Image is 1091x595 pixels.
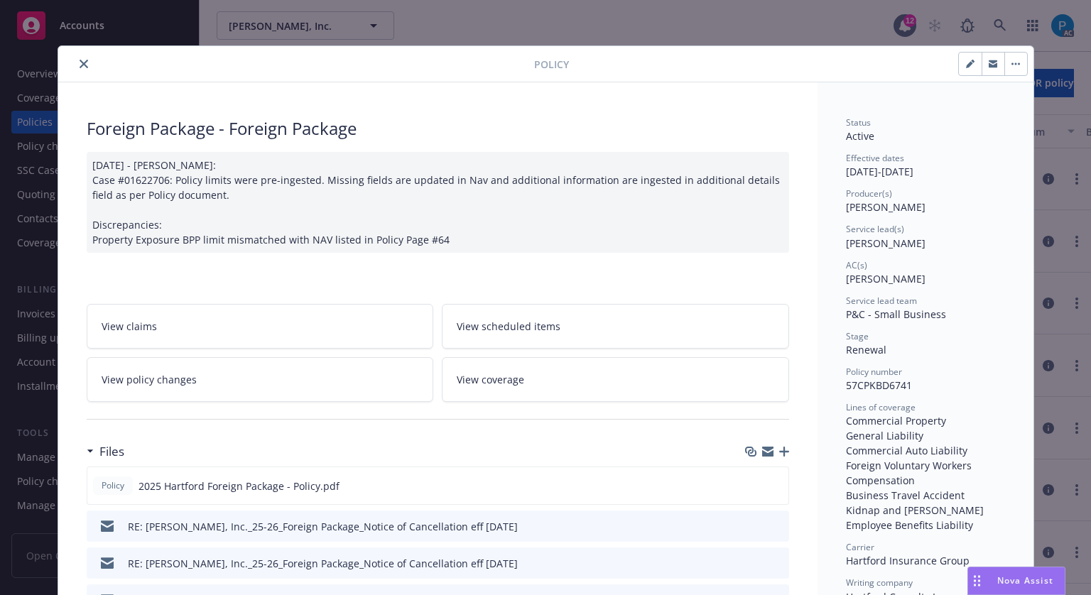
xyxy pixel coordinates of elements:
div: [DATE] - [DATE] [846,152,1005,179]
span: View policy changes [102,372,197,387]
span: [PERSON_NAME] [846,200,926,214]
button: preview file [770,479,783,493]
button: download file [748,519,759,534]
button: preview file [771,556,783,571]
div: RE: [PERSON_NAME], Inc._25-26_Foreign Package_Notice of Cancellation eff [DATE] [128,556,518,571]
span: Renewal [846,343,886,356]
span: [PERSON_NAME] [846,272,926,285]
a: View scheduled items [442,304,789,349]
span: View coverage [457,372,524,387]
span: Producer(s) [846,187,892,200]
span: Nova Assist [997,574,1053,586]
span: Writing company [846,577,913,589]
span: AC(s) [846,259,867,271]
div: Foreign Package - Foreign Package [87,116,789,141]
div: Files [87,442,124,461]
button: download file [748,556,759,571]
div: Foreign Voluntary Workers Compensation [846,458,1005,488]
span: Effective dates [846,152,904,164]
div: RE: [PERSON_NAME], Inc._25-26_Foreign Package_Notice of Cancellation eff [DATE] [128,519,518,534]
button: close [75,55,92,72]
a: View claims [87,304,434,349]
div: Commercial Auto Liability [846,443,1005,458]
span: Service lead team [846,295,917,307]
a: View policy changes [87,357,434,402]
span: 57CPKBD6741 [846,378,912,392]
span: Stage [846,330,869,342]
h3: Files [99,442,124,461]
span: View scheduled items [457,319,560,334]
a: View coverage [442,357,789,402]
div: Kidnap and [PERSON_NAME] [846,503,1005,518]
span: Policy [99,479,127,492]
span: Policy number [846,366,902,378]
span: Lines of coverage [846,401,916,413]
span: Active [846,129,874,143]
span: Status [846,116,871,129]
span: View claims [102,319,157,334]
span: Policy [534,57,569,72]
div: General Liability [846,428,1005,443]
span: Hartford Insurance Group [846,554,970,567]
button: preview file [771,519,783,534]
button: Nova Assist [967,567,1065,595]
span: P&C - Small Business [846,307,946,321]
button: download file [747,479,759,493]
div: [DATE] - [PERSON_NAME]: Case #01622706: Policy limits were pre-ingested. Missing fields are updat... [87,152,789,253]
div: Commercial Property [846,413,1005,428]
div: Drag to move [968,567,986,594]
span: 2025 Hartford Foreign Package - Policy.pdf [139,479,340,493]
span: [PERSON_NAME] [846,236,926,250]
div: Business Travel Accident [846,488,1005,503]
span: Service lead(s) [846,223,904,235]
span: Carrier [846,541,874,553]
div: Employee Benefits Liability [846,518,1005,533]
